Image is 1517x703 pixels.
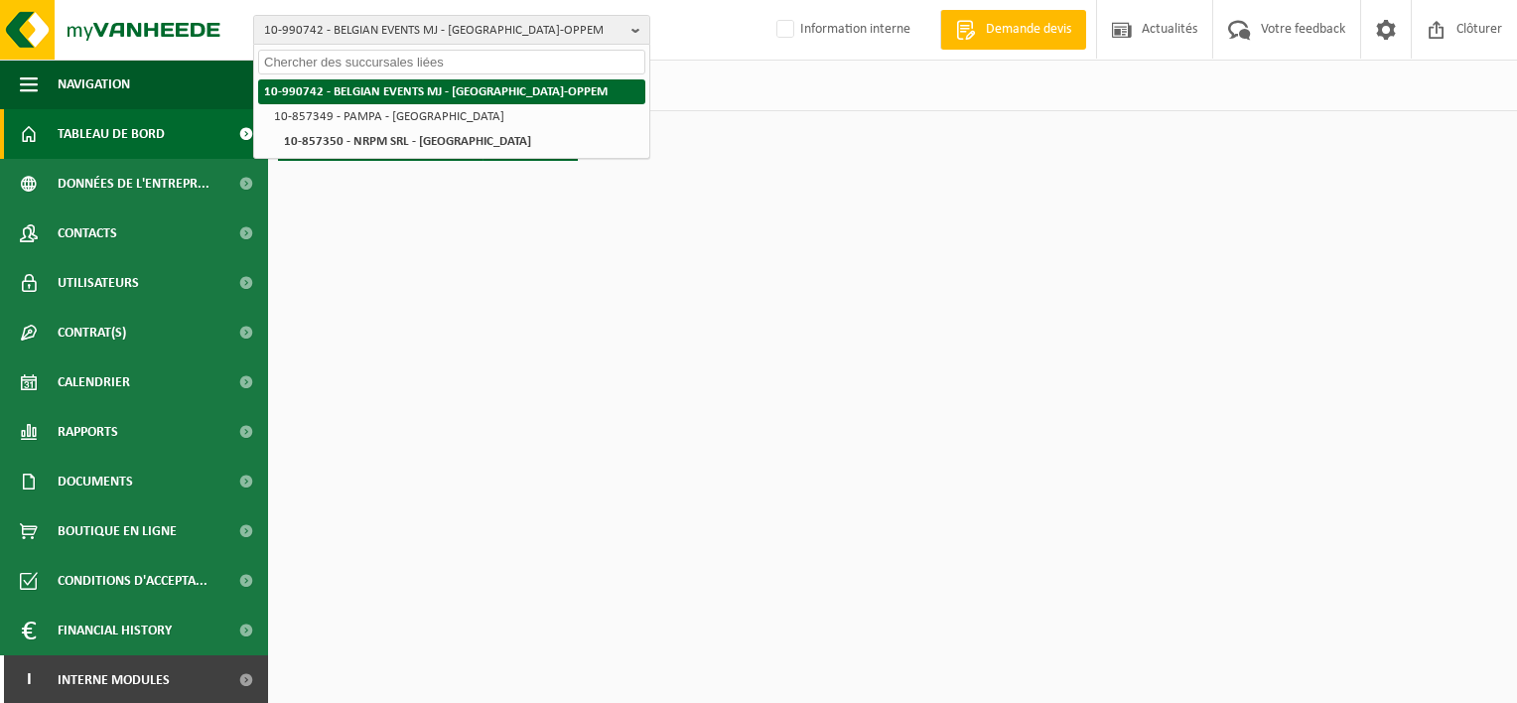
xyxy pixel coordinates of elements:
[58,556,207,606] span: Conditions d'accepta...
[772,15,910,45] label: Information interne
[58,407,118,457] span: Rapports
[258,50,645,74] input: Chercher des succursales liées
[58,357,130,407] span: Calendrier
[253,15,650,45] button: 10-990742 - BELGIAN EVENTS MJ - [GEOGRAPHIC_DATA]-OPPEM
[981,20,1076,40] span: Demande devis
[58,506,177,556] span: Boutique en ligne
[284,135,531,148] strong: 10-857350 - NRPM SRL - [GEOGRAPHIC_DATA]
[58,606,172,655] span: Financial History
[58,209,117,258] span: Contacts
[58,457,133,506] span: Documents
[58,159,209,209] span: Données de l'entrepr...
[58,60,130,109] span: Navigation
[58,258,139,308] span: Utilisateurs
[58,308,126,357] span: Contrat(s)
[264,85,608,98] strong: 10-990742 - BELGIAN EVENTS MJ - [GEOGRAPHIC_DATA]-OPPEM
[940,10,1086,50] a: Demande devis
[264,16,623,46] span: 10-990742 - BELGIAN EVENTS MJ - [GEOGRAPHIC_DATA]-OPPEM
[58,109,165,159] span: Tableau de bord
[268,104,645,129] li: 10-857349 - PAMPA - [GEOGRAPHIC_DATA]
